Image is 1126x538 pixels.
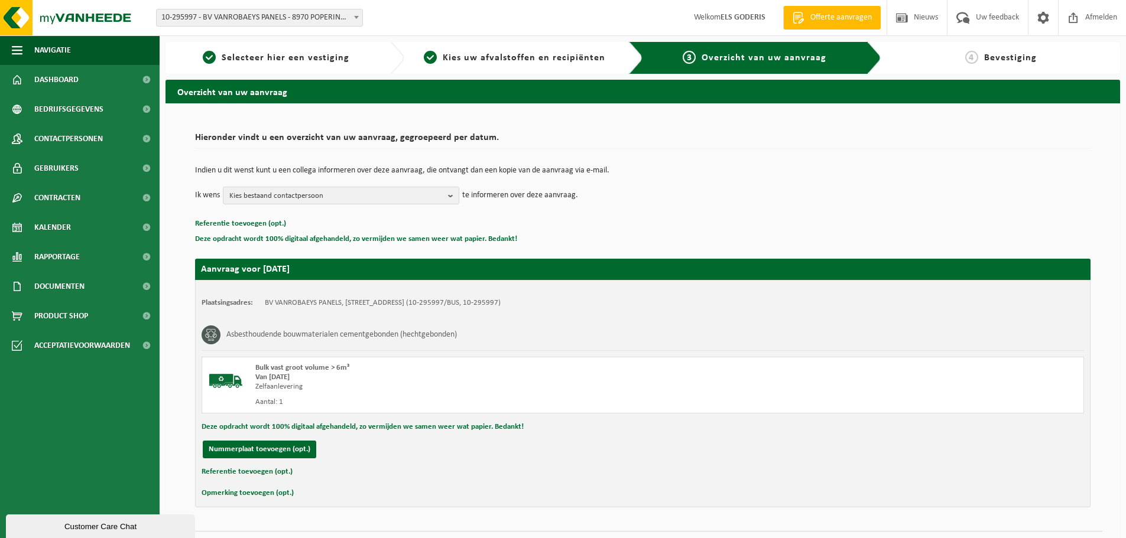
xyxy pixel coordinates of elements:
span: Kies uw afvalstoffen en recipiënten [443,53,605,63]
a: 2Kies uw afvalstoffen en recipiënten [410,51,619,65]
span: Gebruikers [34,154,79,183]
button: Deze opdracht wordt 100% digitaal afgehandeld, zo vermijden we samen weer wat papier. Bedankt! [195,231,517,247]
strong: ELS GODERIS [721,13,765,22]
p: te informeren over deze aanvraag. [462,187,578,204]
button: Referentie toevoegen (opt.) [195,216,286,231]
div: Aantal: 1 [255,397,690,407]
p: Indien u dit wenst kunt u een collega informeren over deze aanvraag, die ontvangt dan een kopie v... [195,167,1091,175]
span: Bevestiging [984,53,1037,63]
span: 2 [424,51,437,64]
span: 1 [203,51,216,64]
button: Opmerking toevoegen (opt.) [202,485,294,501]
span: Dashboard [34,65,79,94]
strong: Van [DATE] [255,373,290,381]
img: BL-SO-LV.png [208,363,244,399]
strong: Aanvraag voor [DATE] [201,265,290,274]
a: 1Selecteer hier een vestiging [171,51,381,65]
button: Referentie toevoegen (opt.) [202,464,293,480]
span: Overzicht van uw aanvraag [702,53,826,63]
button: Kies bestaand contactpersoon [223,187,459,204]
span: Acceptatievoorwaarden [34,331,130,360]
td: BV VANROBAEYS PANELS, [STREET_ADDRESS] (10-295997/BUS, 10-295997) [265,298,501,308]
span: Contracten [34,183,80,213]
span: Bedrijfsgegevens [34,94,103,124]
span: 4 [965,51,978,64]
span: Documenten [34,272,85,301]
iframe: chat widget [6,512,197,538]
span: Contactpersonen [34,124,103,154]
h2: Overzicht van uw aanvraag [166,80,1120,103]
span: Offerte aanvragen [807,12,875,24]
h3: Asbesthoudende bouwmaterialen cementgebonden (hechtgebonden) [226,325,457,344]
span: Rapportage [34,242,80,272]
a: Offerte aanvragen [783,6,881,30]
span: 10-295997 - BV VANROBAEYS PANELS - 8970 POPERINGE, BENELUXLAAN 12 [157,9,362,26]
span: Product Shop [34,301,88,331]
span: 3 [683,51,696,64]
span: Selecteer hier een vestiging [222,53,349,63]
span: Bulk vast groot volume > 6m³ [255,364,349,371]
h2: Hieronder vindt u een overzicht van uw aanvraag, gegroepeerd per datum. [195,133,1091,149]
span: 10-295997 - BV VANROBAEYS PANELS - 8970 POPERINGE, BENELUXLAAN 12 [156,9,363,27]
span: Kies bestaand contactpersoon [229,187,443,205]
span: Kalender [34,213,71,242]
p: Ik wens [195,187,220,204]
button: Deze opdracht wordt 100% digitaal afgehandeld, zo vermijden we samen weer wat papier. Bedankt! [202,419,524,435]
div: Zelfaanlevering [255,382,690,392]
strong: Plaatsingsadres: [202,299,253,307]
button: Nummerplaat toevoegen (opt.) [203,441,316,458]
span: Navigatie [34,35,71,65]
